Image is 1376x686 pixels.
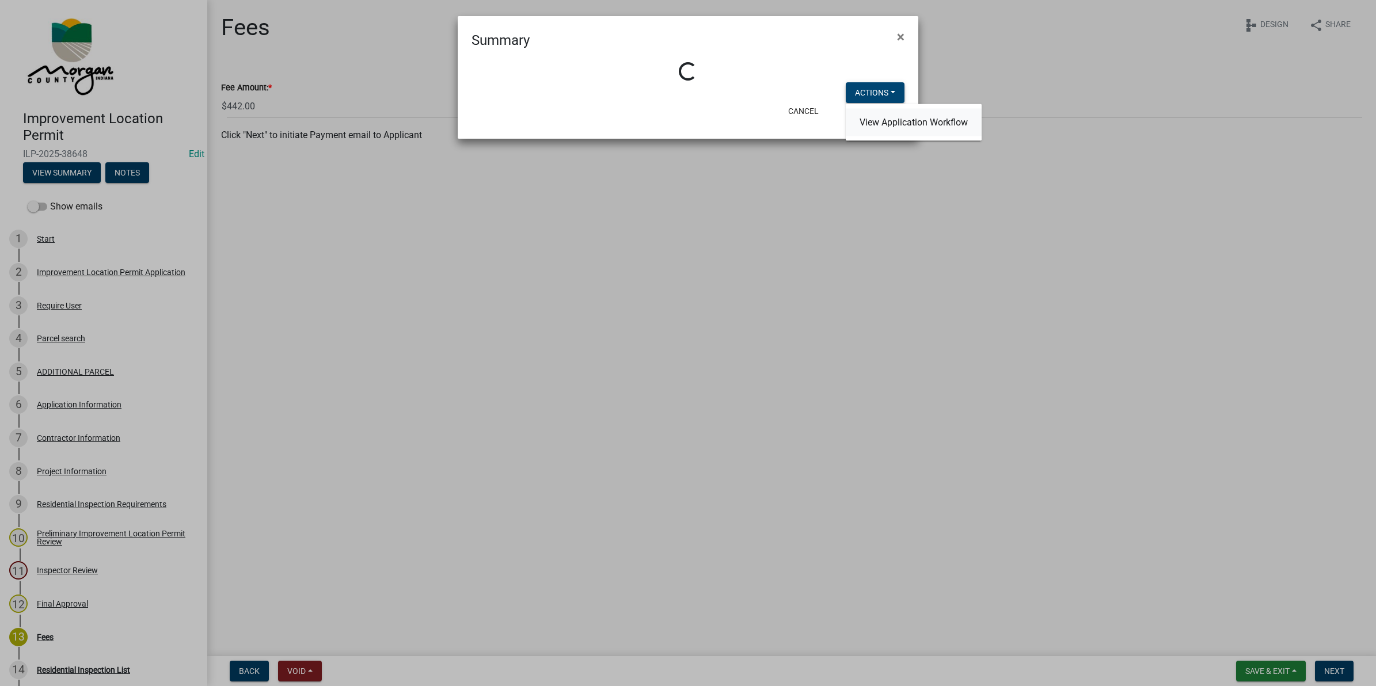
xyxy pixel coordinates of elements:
a: View Application Workflow [846,109,982,136]
div: Actions [846,104,982,141]
button: Close [888,21,914,53]
button: Actions [846,82,904,103]
span: × [897,29,904,45]
button: Cancel [779,101,828,121]
h4: Summary [472,30,530,51]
